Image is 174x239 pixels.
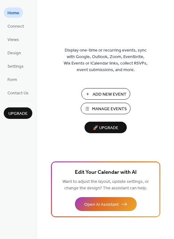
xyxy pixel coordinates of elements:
[7,10,19,16] span: Home
[7,37,19,43] span: Views
[4,47,25,58] a: Design
[7,90,29,97] span: Contact Us
[4,34,23,44] a: Views
[81,88,130,100] button: Add New Event
[84,201,119,208] span: Open AI Assistant
[8,110,28,117] span: Upgrade
[4,61,27,71] a: Settings
[81,103,130,114] button: Manage Events
[7,63,24,70] span: Settings
[85,122,127,133] button: 🚀 Upgrade
[4,88,32,98] a: Contact Us
[75,168,137,177] span: Edit Your Calendar with AI
[7,50,21,56] span: Design
[4,7,23,18] a: Home
[64,47,148,73] span: Display one-time or recurring events, sync with Google, Outlook, Zoom, Eventbrite, Wix Events or ...
[7,77,17,83] span: Form
[4,74,21,84] a: Form
[88,124,123,132] span: 🚀 Upgrade
[62,178,149,192] span: Want to adjust the layout, update settings, or change the design? The assistant can help.
[92,106,127,112] span: Manage Events
[4,21,28,31] a: Connect
[93,91,126,98] span: Add New Event
[7,23,24,30] span: Connect
[75,197,137,211] button: Open AI Assistant
[4,107,32,119] button: Upgrade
